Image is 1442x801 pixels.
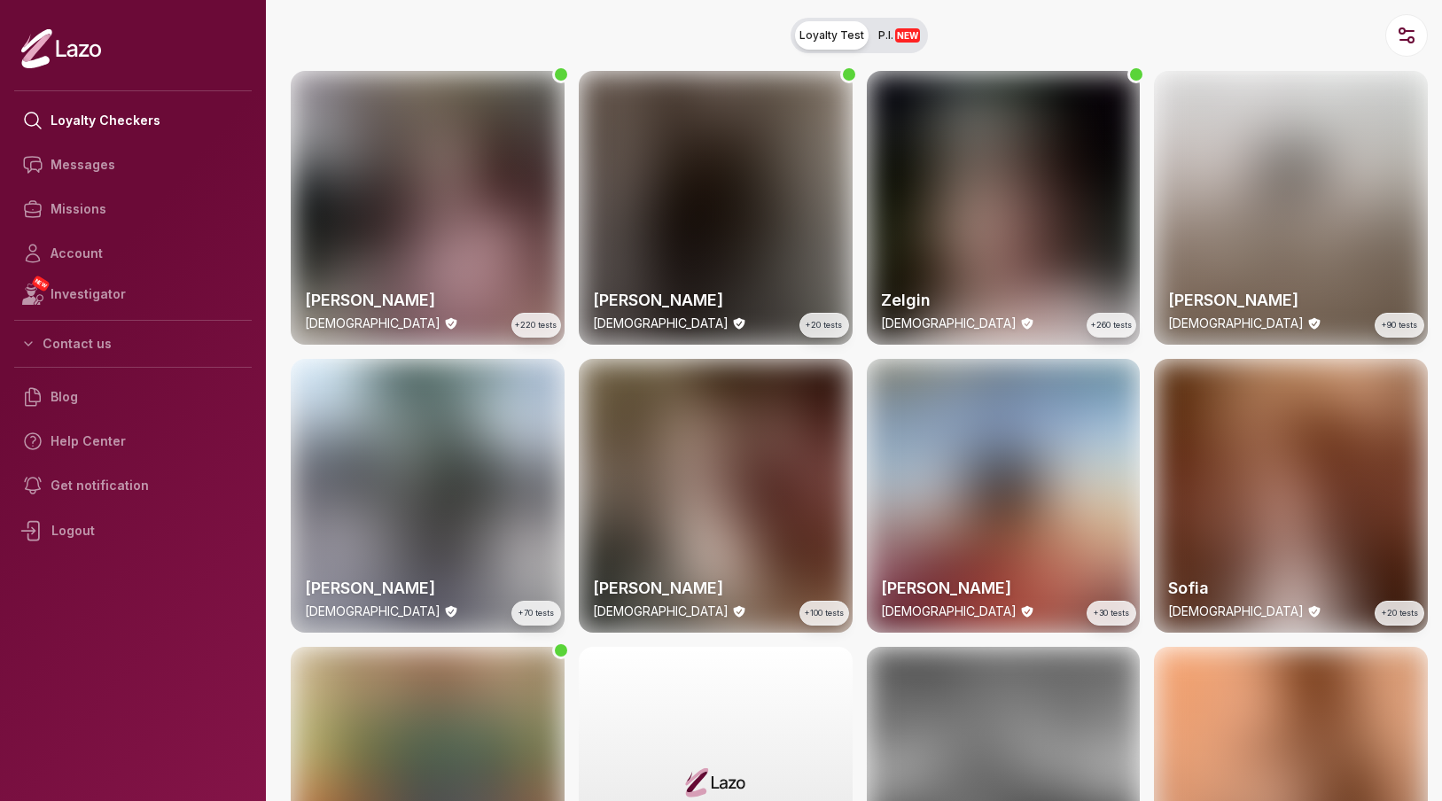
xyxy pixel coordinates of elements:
div: Logout [14,508,252,554]
a: thumbcheckerZelgin[DEMOGRAPHIC_DATA]+260 tests [867,71,1141,345]
a: thumbchecker[PERSON_NAME][DEMOGRAPHIC_DATA]+70 tests [291,359,565,633]
span: P.I. [878,28,920,43]
img: thumb [1154,71,1428,345]
h2: [PERSON_NAME] [593,288,838,313]
img: thumb [1154,359,1428,633]
a: thumbchecker[PERSON_NAME][DEMOGRAPHIC_DATA]+20 tests [579,71,853,345]
img: thumb [291,71,565,345]
img: thumb [579,71,853,345]
p: [DEMOGRAPHIC_DATA] [593,603,729,620]
h2: [PERSON_NAME] [305,288,550,313]
a: thumbcheckerSofia[DEMOGRAPHIC_DATA]+20 tests [1154,359,1428,633]
a: Loyalty Checkers [14,98,252,143]
span: +260 tests [1091,319,1132,331]
a: thumbchecker[PERSON_NAME][DEMOGRAPHIC_DATA]+90 tests [1154,71,1428,345]
img: thumb [579,359,853,633]
span: +100 tests [805,607,844,619]
span: +30 tests [1094,607,1129,619]
h2: [PERSON_NAME] [1168,288,1414,313]
a: thumbchecker[PERSON_NAME][DEMOGRAPHIC_DATA]+220 tests [291,71,565,345]
img: thumb [867,71,1141,345]
a: Help Center [14,419,252,463]
h2: Zelgin [881,288,1126,313]
h2: [PERSON_NAME] [593,576,838,601]
a: Missions [14,187,252,231]
h2: [PERSON_NAME] [881,576,1126,601]
a: NEWInvestigator [14,276,252,313]
p: [DEMOGRAPHIC_DATA] [305,315,440,332]
a: thumbchecker[PERSON_NAME][DEMOGRAPHIC_DATA]+30 tests [867,359,1141,633]
span: +220 tests [515,319,557,331]
p: [DEMOGRAPHIC_DATA] [881,315,1017,332]
h2: [PERSON_NAME] [305,576,550,601]
p: [DEMOGRAPHIC_DATA] [1168,603,1304,620]
span: +70 tests [518,607,554,619]
p: [DEMOGRAPHIC_DATA] [593,315,729,332]
img: thumb [867,359,1141,633]
img: thumb [291,359,565,633]
span: +20 tests [806,319,842,331]
a: Get notification [14,463,252,508]
a: thumbchecker[PERSON_NAME][DEMOGRAPHIC_DATA]+100 tests [579,359,853,633]
span: Loyalty Test [799,28,864,43]
p: [DEMOGRAPHIC_DATA] [881,603,1017,620]
p: [DEMOGRAPHIC_DATA] [305,603,440,620]
span: +20 tests [1382,607,1418,619]
span: NEW [895,28,920,43]
button: Contact us [14,328,252,360]
span: NEW [31,275,51,292]
a: Messages [14,143,252,187]
a: Blog [14,375,252,419]
h2: Sofia [1168,576,1414,601]
a: Account [14,231,252,276]
span: +90 tests [1382,319,1417,331]
p: [DEMOGRAPHIC_DATA] [1168,315,1304,332]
